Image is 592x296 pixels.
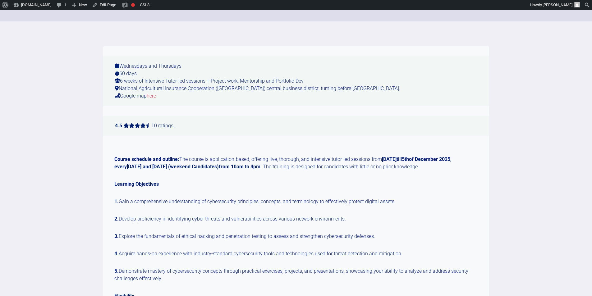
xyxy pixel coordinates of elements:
[114,233,478,240] p: Explore the fundamentals of ethical hacking and penetration testing to assess and strengthen cybe...
[543,2,572,7] span: [PERSON_NAME]
[114,250,478,257] p: Acquire hands-on experience with industry-standard cybersecurity tools and technologies used for ...
[114,267,478,282] p: Demonstrate mastery of cybersecurity concepts through practical exercises, projects, and presenta...
[114,251,119,257] strong: 4.
[127,164,219,170] strong: [DATE] and [DATE] (weekend Candidates)
[382,156,397,162] strong: [DATE]
[114,156,179,162] strong: Course schedule and outline:
[114,215,478,223] p: Develop proficiency in identifying cyber threats and vulnerabilities across various network envir...
[114,198,478,205] p: Gain a comprehensive understanding of cybersecurity principles, concepts, and terminology to effe...
[131,3,135,7] div: Focus keyphrase not set
[402,156,450,162] strong: 5
[114,181,159,187] strong: Learning Objectives
[114,156,478,171] p: The course is application-based, offering live, thorough, and intensive tutor-led sessions from ....
[115,123,122,129] strong: 4.5
[103,56,489,106] p: Wednesdays and Thursdays 60 days 6 weeks of Intensive Tutor-led sessions + Project work, Mentorsh...
[402,156,409,162] strong: 5th
[147,93,156,99] a: here
[114,268,119,274] strong: 5.
[114,198,119,204] strong: 1.
[103,116,489,136] p: 10 ratings…
[402,156,447,162] strong: of December 202
[114,233,119,239] strong: 3.
[114,216,119,222] strong: 2.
